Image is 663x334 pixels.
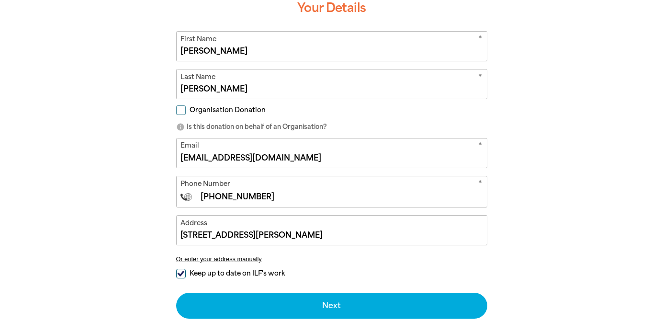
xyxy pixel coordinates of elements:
[190,105,266,115] span: Organisation Donation
[190,269,285,278] span: Keep up to date on ILF's work
[176,122,487,132] p: Is this donation on behalf of an Organisation?
[176,105,186,115] input: Organisation Donation
[176,255,487,263] button: Or enter your address manually
[176,269,186,278] input: Keep up to date on ILF's work
[176,123,185,131] i: info
[478,179,482,191] i: Required
[176,293,487,319] button: Next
